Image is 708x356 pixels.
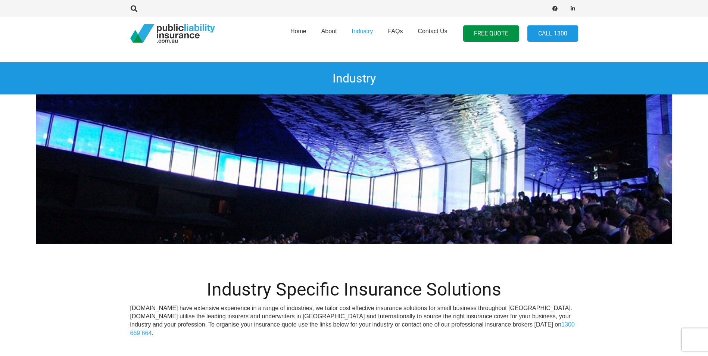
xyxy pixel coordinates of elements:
[36,94,672,244] img: Industry Specific Insurance Solutions
[550,3,560,14] a: Facebook
[127,5,142,12] a: Search
[314,15,344,53] a: About
[410,15,455,53] a: Contact Us
[568,3,578,14] a: LinkedIn
[418,28,447,34] span: Contact Us
[388,28,403,34] span: FAQs
[344,15,380,53] a: Industry
[130,304,578,338] p: [DOMAIN_NAME] have extensive experience in a range of industries, we tailor cost effective insura...
[380,15,410,53] a: FAQs
[283,15,314,53] a: Home
[130,279,578,300] h1: Industry Specific Insurance Solutions
[527,25,578,42] a: Call 1300
[352,28,373,34] span: Industry
[130,321,575,336] a: 1300 669 664
[290,28,306,34] span: Home
[130,24,215,43] a: pli_logotransparent
[463,25,519,42] a: FREE QUOTE
[321,28,337,34] span: About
